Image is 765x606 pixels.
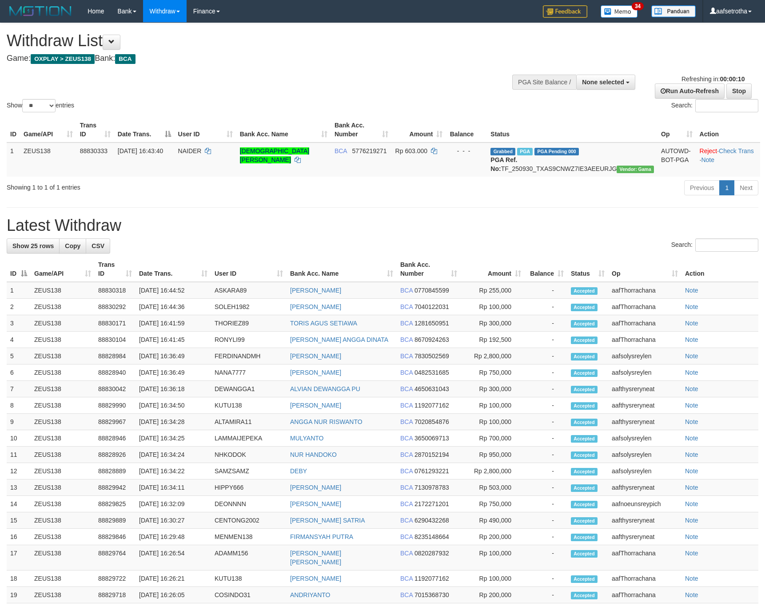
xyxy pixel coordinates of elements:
[290,517,365,524] a: [PERSON_NAME] SATRIA
[608,496,681,512] td: aafnoeunsreypich
[22,99,56,112] select: Showentries
[414,418,449,425] span: Copy 7020854876 to clipboard
[80,147,108,154] span: 88830333
[7,430,31,447] td: 10
[571,435,598,443] span: Accepted
[76,117,114,143] th: Trans ID: activate to sort column ascending
[685,484,698,491] a: Note
[135,479,211,496] td: [DATE] 16:34:11
[290,484,341,491] a: [PERSON_NAME]
[31,479,95,496] td: ZEUS138
[461,529,525,545] td: Rp 200,000
[608,414,681,430] td: aafthysreryneat
[7,463,31,479] td: 12
[446,117,487,143] th: Balance
[7,143,20,177] td: 1
[7,529,31,545] td: 16
[135,414,211,430] td: [DATE] 16:34:28
[461,447,525,463] td: Rp 950,000
[31,315,95,332] td: ZEUS138
[31,512,95,529] td: ZEUS138
[414,369,449,376] span: Copy 0482531685 to clipboard
[400,336,413,343] span: BCA
[608,332,681,348] td: aafThorrachana
[400,287,413,294] span: BCA
[685,418,698,425] a: Note
[608,512,681,529] td: aafthysreryneat
[685,402,698,409] a: Note
[135,496,211,512] td: [DATE] 16:32:09
[115,54,135,64] span: BCA
[290,320,357,327] a: TORIS AGUS SETIAWA
[211,282,287,299] td: ASKARA89
[608,315,681,332] td: aafThorrachana
[211,257,287,282] th: User ID: activate to sort column ascending
[290,591,331,598] a: ANDRIYANTO
[608,381,681,397] td: aafthysreryneat
[290,500,341,507] a: [PERSON_NAME]
[7,315,31,332] td: 3
[414,320,449,327] span: Copy 1281650951 to clipboard
[571,386,598,393] span: Accepted
[685,320,698,327] a: Note
[31,332,95,348] td: ZEUS138
[685,533,698,540] a: Note
[461,479,525,496] td: Rp 503,000
[211,512,287,529] td: CENTONG2002
[95,381,135,397] td: 88830042
[671,238,758,252] label: Search:
[601,5,638,18] img: Button%20Memo.svg
[461,397,525,414] td: Rp 100,000
[571,320,598,328] span: Accepted
[525,479,567,496] td: -
[175,117,236,143] th: User ID: activate to sort column ascending
[335,147,347,154] span: BCA
[135,282,211,299] td: [DATE] 16:44:52
[400,369,413,376] span: BCA
[7,4,74,18] img: MOTION_logo.png
[720,75,745,83] strong: 00:00:10
[114,117,175,143] th: Date Trans.: activate to sort column descending
[95,496,135,512] td: 88829825
[95,299,135,315] td: 88830292
[95,397,135,414] td: 88829990
[95,512,135,529] td: 88829889
[681,257,758,282] th: Action
[696,143,760,177] td: · ·
[20,117,76,143] th: Game/API: activate to sort column ascending
[392,117,446,143] th: Amount: activate to sort column ascending
[608,529,681,545] td: aafthysreryneat
[450,147,483,155] div: - - -
[135,364,211,381] td: [DATE] 16:36:49
[7,545,31,570] td: 17
[95,348,135,364] td: 88828984
[571,501,598,508] span: Accepted
[490,148,515,155] span: Grabbed
[571,337,598,344] span: Accepted
[685,369,698,376] a: Note
[617,166,654,173] span: Vendor URL: https://trx31.1velocity.biz
[31,496,95,512] td: ZEUS138
[700,147,717,154] a: Reject
[95,479,135,496] td: 88829942
[290,575,341,582] a: [PERSON_NAME]
[135,299,211,315] td: [DATE] 16:44:36
[651,5,696,17] img: panduan.png
[290,402,341,409] a: [PERSON_NAME]
[571,369,598,377] span: Accepted
[414,484,449,491] span: Copy 7130978783 to clipboard
[287,257,397,282] th: Bank Acc. Name: activate to sort column ascending
[7,496,31,512] td: 14
[135,381,211,397] td: [DATE] 16:36:18
[135,463,211,479] td: [DATE] 16:34:22
[571,468,598,475] span: Accepted
[414,451,449,458] span: Copy 2870152194 to clipboard
[685,451,698,458] a: Note
[211,430,287,447] td: LAMMAIJEPEKA
[525,364,567,381] td: -
[525,299,567,315] td: -
[135,529,211,545] td: [DATE] 16:29:48
[571,517,598,525] span: Accepted
[400,353,413,360] span: BCA
[400,385,413,392] span: BCA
